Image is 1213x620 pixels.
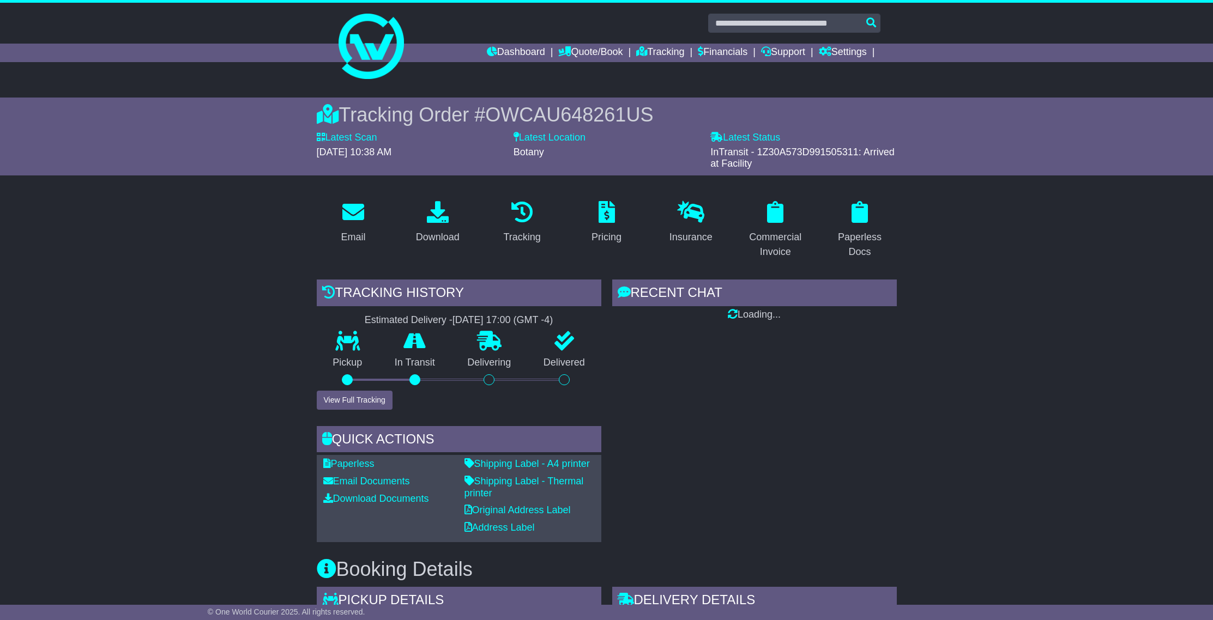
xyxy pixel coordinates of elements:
[558,44,623,62] a: Quote/Book
[334,197,372,248] a: Email
[416,230,460,245] div: Download
[317,147,392,157] span: [DATE] 10:38 AM
[612,587,897,616] div: Delivery Details
[317,426,601,455] div: Quick Actions
[464,458,590,469] a: Shipping Label - A4 printer
[317,103,897,126] div: Tracking Order #
[592,230,621,245] div: Pricing
[584,197,629,248] a: Pricing
[485,104,653,126] span: OWCAU648261US
[514,132,586,144] label: Latest Location
[323,458,375,469] a: Paperless
[317,587,601,616] div: Pickup Details
[823,197,897,263] a: Paperless Docs
[710,147,895,169] span: InTransit - 1Z30A573D991505311: Arrived at Facility
[317,279,601,309] div: Tracking history
[464,476,584,499] a: Shipping Label - Thermal printer
[317,314,601,326] div: Estimated Delivery -
[409,197,467,248] a: Download
[710,132,780,144] label: Latest Status
[451,357,528,369] p: Delivering
[341,230,365,245] div: Email
[452,314,553,326] div: [DATE] 17:00 (GMT -4)
[464,522,535,533] a: Address Label
[317,357,379,369] p: Pickup
[662,197,720,248] a: Insurance
[739,197,812,263] a: Commercial Invoice
[496,197,547,248] a: Tracking
[636,44,684,62] a: Tracking
[527,357,601,369] p: Delivered
[612,279,897,309] div: RECENT CHAT
[208,607,365,616] span: © One World Courier 2025. All rights reserved.
[830,230,890,259] div: Paperless Docs
[323,493,429,504] a: Download Documents
[317,558,897,580] h3: Booking Details
[317,132,377,144] label: Latest Scan
[487,44,545,62] a: Dashboard
[464,504,571,515] a: Original Address Label
[819,44,867,62] a: Settings
[514,147,544,157] span: Botany
[378,357,451,369] p: In Transit
[698,44,747,62] a: Financials
[612,309,897,321] div: Loading...
[317,391,393,410] button: View Full Tracking
[503,230,540,245] div: Tracking
[746,230,805,259] div: Commercial Invoice
[669,230,713,245] div: Insurance
[323,476,410,487] a: Email Documents
[761,44,805,62] a: Support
